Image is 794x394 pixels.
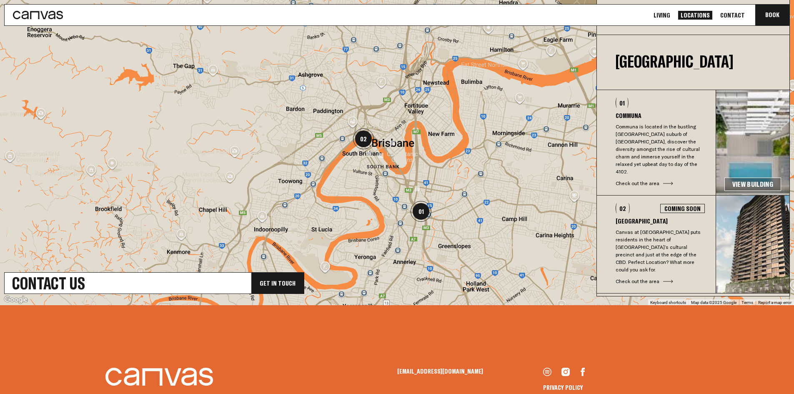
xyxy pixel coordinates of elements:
[597,294,789,340] div: More [GEOGRAPHIC_DATA] & [GEOGRAPHIC_DATA] Locations coming soon
[251,273,304,294] div: Get In Touch
[616,112,705,119] h3: Communa
[616,228,705,274] p: Canvas at [GEOGRAPHIC_DATA] puts residents in the heart of [GEOGRAPHIC_DATA]’s cultural precinct ...
[616,203,630,213] div: 02
[616,180,705,187] div: Check out the area
[4,272,304,294] a: Contact UsGet In Touch
[724,178,781,191] a: View Building
[616,123,705,176] p: Communa is located in the bustling [GEOGRAPHIC_DATA] suburb of [GEOGRAPHIC_DATA], discover the di...
[597,196,716,293] button: 02Coming Soon[GEOGRAPHIC_DATA]Canvas at [GEOGRAPHIC_DATA] puts residents in the heart of [GEOGRAP...
[678,11,712,20] a: Locations
[660,204,705,213] div: Coming Soon
[755,5,789,25] button: Book
[543,384,583,391] a: Privacy Policy
[758,300,791,305] a: Report a map error
[616,98,629,108] div: 01
[2,294,30,305] img: Google
[2,294,30,305] a: Open this area in Google Maps (opens a new window)
[616,218,705,224] h3: [GEOGRAPHIC_DATA]
[411,201,431,222] div: 01
[718,11,747,20] a: Contact
[691,300,736,305] span: Map data ©2025 Google
[397,368,543,374] a: [EMAIL_ADDRESS][DOMAIN_NAME]
[353,128,374,149] div: 02
[597,90,716,195] button: 01CommunaCommuna is located in the bustling [GEOGRAPHIC_DATA] suburb of [GEOGRAPHIC_DATA], discov...
[741,300,753,305] a: Terms (opens in new tab)
[650,300,686,306] button: Keyboard shortcuts
[716,196,789,293] img: e00625e3674632ab53fb0bd06b8ba36b178151b1-356x386.jpg
[716,90,789,195] img: 67b7cc4d9422ff3188516097c9650704bc7da4d7-3375x1780.jpg
[651,11,673,20] a: Living
[616,278,705,285] div: Check out the area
